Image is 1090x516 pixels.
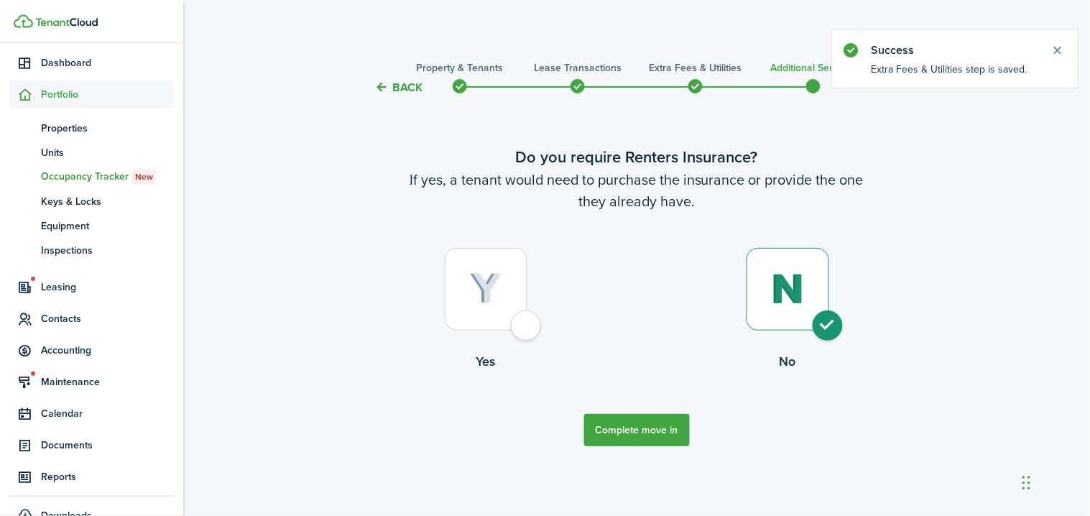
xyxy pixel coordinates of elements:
[1018,447,1090,516] iframe: Chat Widget
[9,463,174,491] a: Reports
[374,80,422,95] button: Back
[9,213,174,238] a: Equipment
[41,311,174,326] span: Contacts
[417,60,504,75] h3: Property & Tenants
[335,352,637,371] control-radio-card-title: Yes
[9,140,174,165] a: Units
[41,121,174,136] span: Properties
[584,414,690,446] button: Complete move in
[41,280,174,295] span: Leasing
[9,165,174,189] a: Occupancy TrackerNew
[335,145,938,169] wizard-step-header-title: Do you require Renters Insurance?
[9,49,174,77] a: Dashboard
[14,14,33,28] img: TenantCloud
[41,343,174,358] span: Accounting
[872,42,1037,59] notify-title: Success
[771,60,856,75] h3: Additional Services
[1022,461,1031,505] div: Drag
[135,170,153,183] span: New
[41,218,174,234] span: Equipment
[9,238,174,262] a: Inspections
[9,116,174,140] a: Properties
[832,62,1079,88] notify-body: Extra Fees & Utilities step is saved.
[41,438,174,453] span: Documents
[534,60,622,75] h3: Lease Transactions
[41,469,174,484] span: Reports
[35,18,98,27] img: TenantCloud
[41,145,174,160] span: Units
[9,189,174,213] a: Keys & Locks
[771,274,805,305] img: No (selected)
[41,374,174,390] span: Maintenance
[41,169,174,185] span: Occupancy Tracker
[41,243,174,258] span: Inspections
[650,60,742,75] h3: Extra fees & Utilities
[335,169,938,212] wizard-step-header-description: If yes, a tenant would need to purchase the insurance or provide the one they already have.
[41,87,174,102] span: Portfolio
[1048,40,1068,60] button: Close notify
[41,55,174,70] span: Dashboard
[41,406,174,421] span: Calendar
[41,194,174,209] span: Keys & Locks
[470,273,502,305] img: Yes
[637,352,938,371] control-radio-card-title: No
